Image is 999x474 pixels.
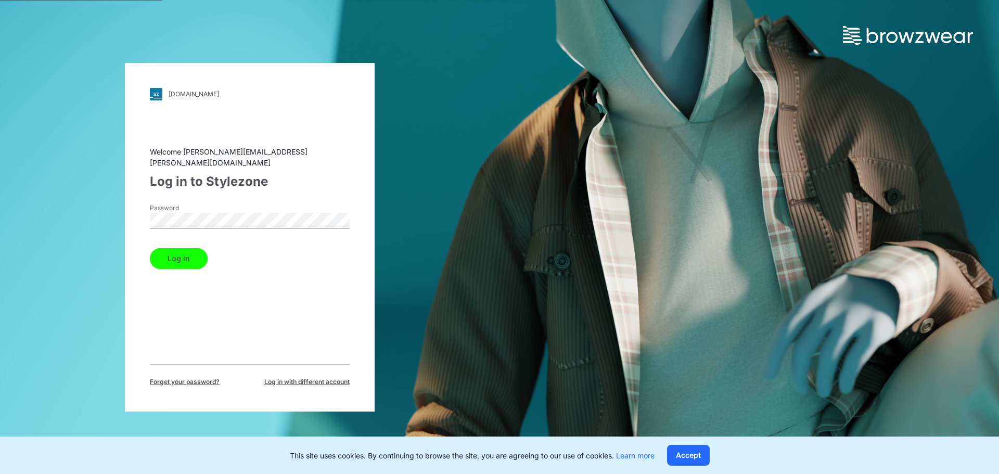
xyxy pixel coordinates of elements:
div: [DOMAIN_NAME] [169,90,219,98]
div: Welcome [PERSON_NAME][EMAIL_ADDRESS][PERSON_NAME][DOMAIN_NAME] [150,146,350,168]
button: Log in [150,248,208,269]
span: Log in with different account [264,377,350,387]
button: Accept [667,445,710,466]
a: Learn more [616,451,655,460]
img: svg+xml;base64,PHN2ZyB3aWR0aD0iMjgiIGhlaWdodD0iMjgiIHZpZXdCb3g9IjAgMCAyOCAyOCIgZmlsbD0ibm9uZSIgeG... [150,88,162,100]
span: Forget your password? [150,377,220,387]
p: This site uses cookies. By continuing to browse the site, you are agreeing to our use of cookies. [290,450,655,461]
label: Password [150,203,223,213]
div: Log in to Stylezone [150,172,350,191]
img: browzwear-logo.73288ffb.svg [843,26,973,45]
a: [DOMAIN_NAME] [150,88,350,100]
